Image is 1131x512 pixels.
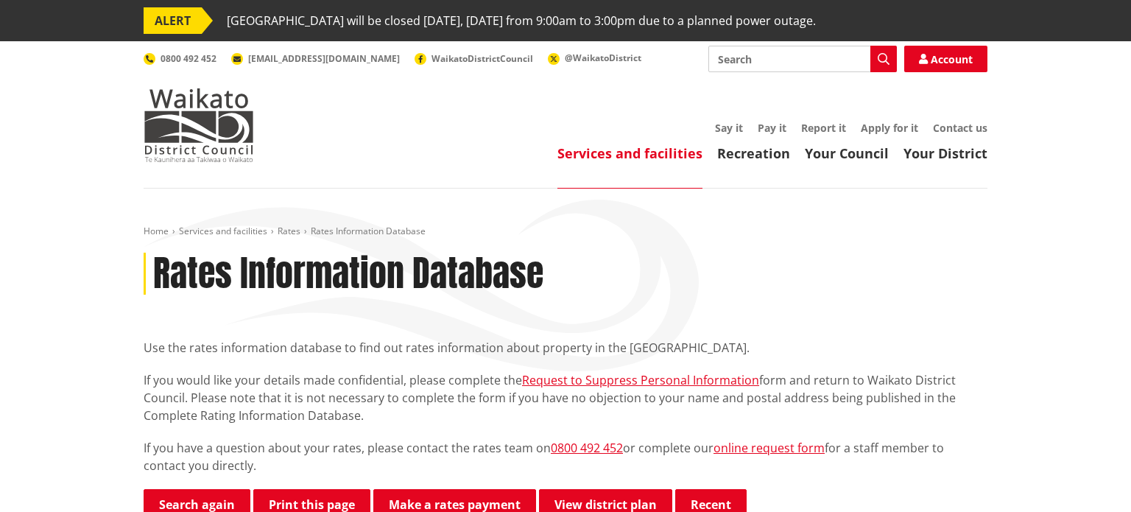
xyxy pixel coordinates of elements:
[708,46,897,72] input: Search input
[431,52,533,65] span: WaikatoDistrictCouncil
[715,121,743,135] a: Say it
[144,339,987,357] p: Use the rates information database to find out rates information about property in the [GEOGRAPHI...
[565,52,641,64] span: @WaikatoDistrict
[522,372,759,388] a: Request to Suppress Personal Information
[805,144,889,162] a: Your Council
[801,121,846,135] a: Report it
[548,52,641,64] a: @WaikatoDistrict
[161,52,216,65] span: 0800 492 452
[903,144,987,162] a: Your District
[144,371,987,424] p: If you would like your details made confidential, please complete the form and return to Waikato ...
[311,225,426,237] span: Rates Information Database
[144,7,202,34] span: ALERT
[248,52,400,65] span: [EMAIL_ADDRESS][DOMAIN_NAME]
[415,52,533,65] a: WaikatoDistrictCouncil
[231,52,400,65] a: [EMAIL_ADDRESS][DOMAIN_NAME]
[227,7,816,34] span: [GEOGRAPHIC_DATA] will be closed [DATE], [DATE] from 9:00am to 3:00pm due to a planned power outage.
[144,225,987,238] nav: breadcrumb
[904,46,987,72] a: Account
[144,439,987,474] p: If you have a question about your rates, please contact the rates team on or complete our for a s...
[551,440,623,456] a: 0800 492 452
[717,144,790,162] a: Recreation
[557,144,702,162] a: Services and facilities
[933,121,987,135] a: Contact us
[144,88,254,162] img: Waikato District Council - Te Kaunihera aa Takiwaa o Waikato
[179,225,267,237] a: Services and facilities
[144,225,169,237] a: Home
[153,253,543,295] h1: Rates Information Database
[861,121,918,135] a: Apply for it
[144,52,216,65] a: 0800 492 452
[278,225,300,237] a: Rates
[714,440,825,456] a: online request form
[758,121,786,135] a: Pay it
